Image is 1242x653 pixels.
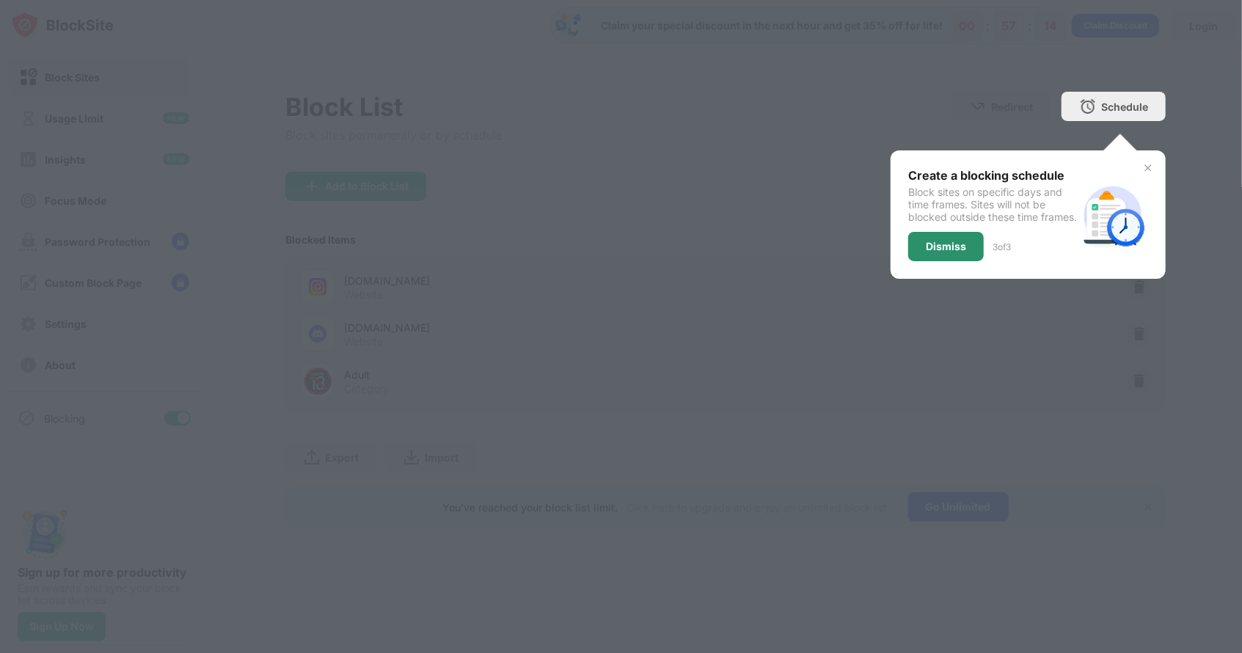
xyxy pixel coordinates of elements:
[1101,101,1148,113] div: Schedule
[1142,162,1154,174] img: x-button.svg
[1078,180,1148,250] img: schedule.svg
[926,241,966,252] div: Dismiss
[908,168,1078,183] div: Create a blocking schedule
[993,241,1011,252] div: 3 of 3
[908,186,1078,223] div: Block sites on specific days and time frames. Sites will not be blocked outside these time frames.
